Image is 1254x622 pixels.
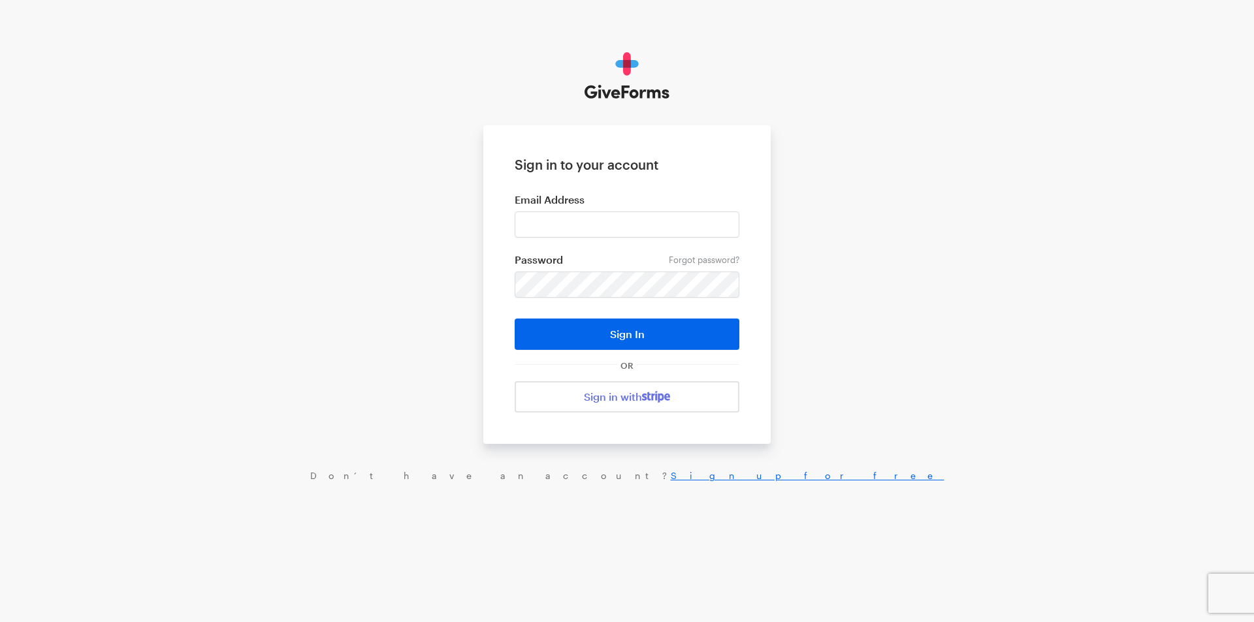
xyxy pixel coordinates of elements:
button: Sign In [515,319,739,350]
div: Don’t have an account? [13,470,1241,482]
span: OR [618,360,636,371]
a: Sign up for free [671,470,944,481]
a: Forgot password? [669,255,739,265]
a: Sign in with [515,381,739,412]
label: Email Address [515,193,739,206]
h1: Sign in to your account [515,157,739,172]
label: Password [515,253,739,266]
img: GiveForms [585,52,670,99]
img: stripe-07469f1003232ad58a8838275b02f7af1ac9ba95304e10fa954b414cd571f63b.svg [642,391,670,403]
